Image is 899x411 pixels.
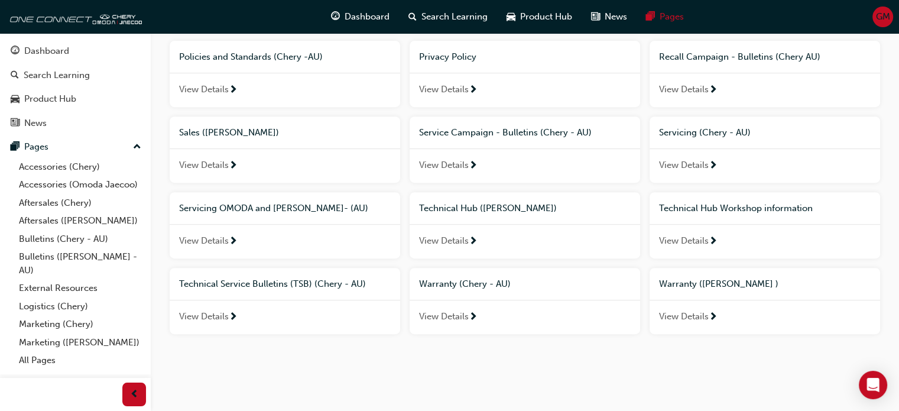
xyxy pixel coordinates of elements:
a: External Resources [14,279,146,297]
a: Dashboard [5,40,146,62]
span: news-icon [11,118,20,129]
span: View Details [659,158,709,172]
span: guage-icon [11,46,20,57]
span: Servicing (Chery - AU) [659,127,751,138]
span: prev-icon [130,387,139,402]
a: Aftersales ([PERSON_NAME]) [14,212,146,230]
div: Pages [24,140,48,154]
span: Warranty (Chery - AU) [419,279,511,289]
span: View Details [179,158,229,172]
span: View Details [659,234,709,248]
a: News [5,112,146,134]
span: news-icon [591,9,600,24]
span: next-icon [229,85,238,96]
a: Marketing ([PERSON_NAME]) [14,334,146,352]
a: Technical Hub Workshop informationView Details [650,192,880,258]
button: Pages [5,136,146,158]
span: View Details [179,310,229,323]
span: next-icon [469,312,478,323]
span: View Details [419,310,469,323]
a: Warranty (Chery - AU)View Details [410,268,640,334]
span: next-icon [229,312,238,323]
span: pages-icon [11,142,20,153]
div: Open Intercom Messenger [859,371,887,399]
span: search-icon [11,70,19,81]
a: pages-iconPages [637,5,693,29]
div: Dashboard [24,44,69,58]
span: View Details [419,83,469,96]
span: next-icon [469,237,478,247]
span: News [605,10,627,24]
span: Service Campaign - Bulletins (Chery - AU) [419,127,592,138]
a: Privacy PolicyView Details [410,41,640,107]
span: car-icon [507,9,515,24]
a: car-iconProduct Hub [497,5,582,29]
a: Accessories (Omoda Jaecoo) [14,176,146,194]
span: View Details [179,234,229,248]
span: Technical Service Bulletins (TSB) (Chery - AU) [179,279,366,289]
div: Search Learning [24,69,90,82]
span: Policies and Standards (Chery -AU) [179,51,323,62]
a: Servicing OMODA and [PERSON_NAME]- (AU)View Details [170,192,400,258]
span: Technical Hub Workshop information [659,203,813,213]
span: View Details [179,83,229,96]
a: Product Hub [5,88,146,110]
a: news-iconNews [582,5,637,29]
button: GM [872,7,893,27]
a: All Pages [14,351,146,370]
span: next-icon [469,161,478,171]
span: Technical Hub ([PERSON_NAME]) [419,203,557,213]
span: View Details [659,83,709,96]
a: Sales ([PERSON_NAME])View Details [170,116,400,183]
a: Aftersales (Chery) [14,194,146,212]
a: Logistics (Chery) [14,297,146,316]
span: GM [876,10,890,24]
div: News [24,116,47,130]
a: Technical Hub ([PERSON_NAME])View Details [410,192,640,258]
span: next-icon [229,161,238,171]
span: View Details [419,158,469,172]
a: Bulletins (Chery - AU) [14,230,146,248]
span: Recall Campaign - Bulletins (Chery AU) [659,51,820,62]
a: search-iconSearch Learning [399,5,497,29]
span: View Details [659,310,709,323]
span: Privacy Policy [419,51,476,62]
span: guage-icon [331,9,340,24]
a: Marketing (Chery) [14,315,146,334]
span: car-icon [11,94,20,105]
span: Pages [660,10,684,24]
span: search-icon [408,9,417,24]
span: View Details [419,234,469,248]
img: oneconnect [6,5,142,28]
span: Search Learning [421,10,488,24]
span: pages-icon [646,9,655,24]
a: Policies and Standards (Chery -AU)View Details [170,41,400,107]
button: DashboardSearch LearningProduct HubNews [5,38,146,136]
a: Recall Campaign - Bulletins (Chery AU)View Details [650,41,880,107]
span: Sales ([PERSON_NAME]) [179,127,279,138]
a: Servicing (Chery - AU)View Details [650,116,880,183]
span: Servicing OMODA and [PERSON_NAME]- (AU) [179,203,368,213]
span: next-icon [709,85,718,96]
a: Warranty ([PERSON_NAME] )View Details [650,268,880,334]
span: next-icon [709,161,718,171]
span: Dashboard [345,10,390,24]
a: Bulletins ([PERSON_NAME] - AU) [14,248,146,279]
a: Search Learning [5,64,146,86]
span: next-icon [709,237,718,247]
span: next-icon [229,237,238,247]
span: Warranty ([PERSON_NAME] ) [659,279,778,289]
span: up-icon [133,140,141,155]
span: next-icon [469,85,478,96]
a: Service Campaign - Bulletins (Chery - AU)View Details [410,116,640,183]
a: Technical Service Bulletins (TSB) (Chery - AU)View Details [170,268,400,334]
a: guage-iconDashboard [322,5,399,29]
a: Accessories (Chery) [14,158,146,176]
span: next-icon [709,312,718,323]
div: Product Hub [24,92,76,106]
span: Product Hub [520,10,572,24]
